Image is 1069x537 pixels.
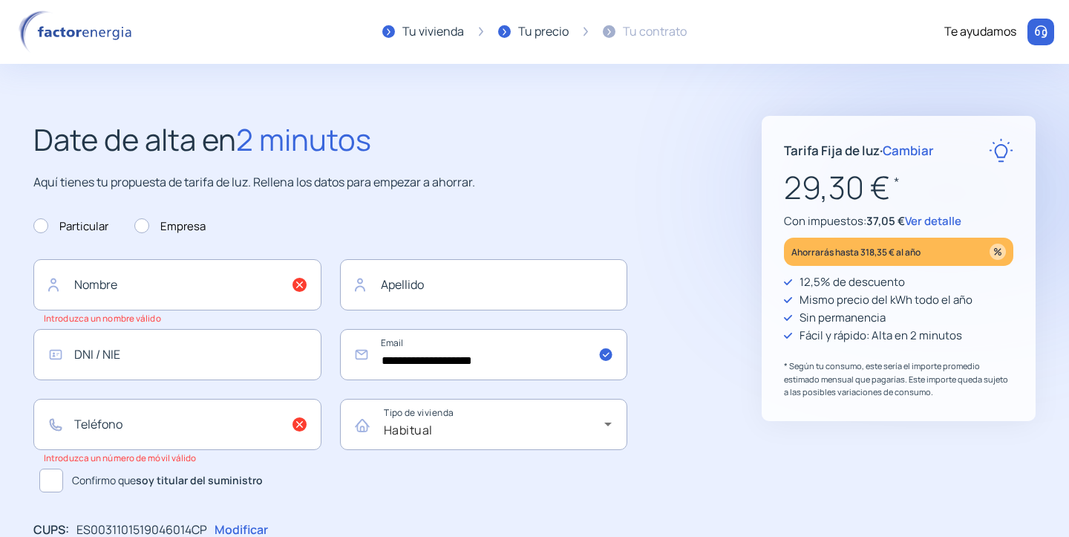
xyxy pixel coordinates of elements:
[800,309,886,327] p: Sin permanencia
[784,163,1013,212] p: 29,30 €
[384,407,454,420] mat-label: Tipo de vivienda
[623,22,687,42] div: Tu contrato
[402,22,464,42] div: Tu vivienda
[236,119,371,160] span: 2 minutos
[72,472,263,489] span: Confirmo que
[44,313,161,324] small: Introduzca un nombre válido
[136,473,263,487] b: soy titular del suministro
[791,244,921,261] p: Ahorrarás hasta 318,35 € al año
[384,422,433,438] span: Habitual
[989,138,1013,163] img: rate-E.svg
[134,218,206,235] label: Empresa
[33,218,108,235] label: Particular
[990,244,1006,260] img: percentage_icon.svg
[905,213,961,229] span: Ver detalle
[33,116,627,163] h2: Date de alta en
[784,140,934,160] p: Tarifa Fija de luz ·
[800,273,905,291] p: 12,5% de descuento
[784,212,1013,230] p: Con impuestos:
[800,291,972,309] p: Mismo precio del kWh todo el año
[784,359,1013,399] p: * Según tu consumo, este sería el importe promedio estimado mensual que pagarías. Este importe qu...
[883,142,934,159] span: Cambiar
[944,22,1016,42] div: Te ayudamos
[33,173,627,192] p: Aquí tienes tu propuesta de tarifa de luz. Rellena los datos para empezar a ahorrar.
[866,213,905,229] span: 37,05 €
[15,10,141,53] img: logo factor
[1033,25,1048,39] img: llamar
[44,452,197,463] small: Introduzca un número de móvil válido
[800,327,962,345] p: Fácil y rápido: Alta en 2 minutos
[518,22,569,42] div: Tu precio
